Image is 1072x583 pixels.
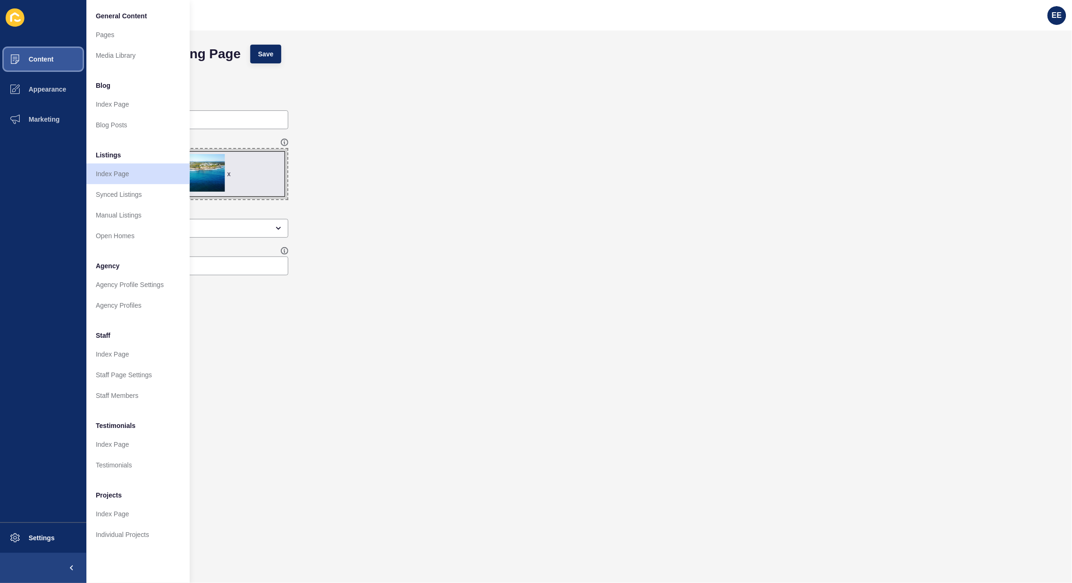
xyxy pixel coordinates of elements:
a: Pages [86,24,190,45]
a: Manual Listings [86,205,190,225]
a: Index Page [86,94,190,115]
span: Blog [96,81,110,90]
a: Index Page [86,434,190,455]
span: Listings [96,150,121,160]
a: Blog Posts [86,115,190,135]
a: Agency Profile Settings [86,274,190,295]
a: Open Homes [86,225,190,246]
span: EE [1052,11,1062,20]
a: Individual Projects [86,524,190,545]
a: Agency Profiles [86,295,190,316]
span: General Content [96,11,147,21]
div: x [227,169,231,179]
span: Save [258,49,274,59]
a: Index Page [86,504,190,524]
span: Agency [96,261,120,271]
a: Index Page [86,344,190,365]
a: Staff Members [86,385,190,406]
span: Testimonials [96,421,136,430]
a: Synced Listings [86,184,190,205]
span: Projects [96,490,122,500]
a: Index Page [86,163,190,184]
button: Save [250,45,282,63]
span: Staff [96,331,110,340]
a: Staff Page Settings [86,365,190,385]
a: Testimonials [86,455,190,475]
div: open menu [100,219,288,238]
a: Media Library [86,45,190,66]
